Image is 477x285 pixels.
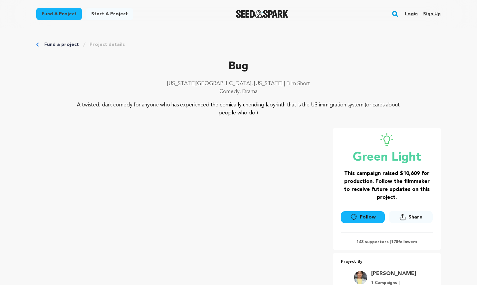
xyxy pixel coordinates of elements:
a: Seed&Spark Homepage [236,10,288,18]
p: Comedy, Drama [36,88,441,96]
img: Seed&Spark Logo Dark Mode [236,10,288,18]
p: [US_STATE][GEOGRAPHIC_DATA], [US_STATE] | Film Short [36,80,441,88]
a: Fund a project [44,41,79,48]
p: Green Light [341,151,433,164]
span: Share [389,211,433,226]
a: Sign up [423,9,441,19]
p: 143 supporters | followers [341,239,433,245]
a: Start a project [86,8,133,20]
span: Share [408,214,422,220]
h3: This campaign raised $10,609 for production. Follow the filmmaker to receive future updates on th... [341,170,433,202]
span: 178 [391,240,398,244]
a: Fund a project [36,8,82,20]
a: Project details [90,41,125,48]
p: Bug [36,59,441,74]
button: Share [389,211,433,223]
img: 6b3437fd7c85f12a.jpg [354,271,367,284]
div: Breadcrumb [36,41,441,48]
a: Goto Pratima Mani profile [371,270,416,278]
p: Project By [341,258,433,266]
p: A twisted, dark comedy for anyone who has experienced the comically unending labyrinth that is th... [77,101,400,117]
a: Follow [341,211,385,223]
a: Login [405,9,418,19]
